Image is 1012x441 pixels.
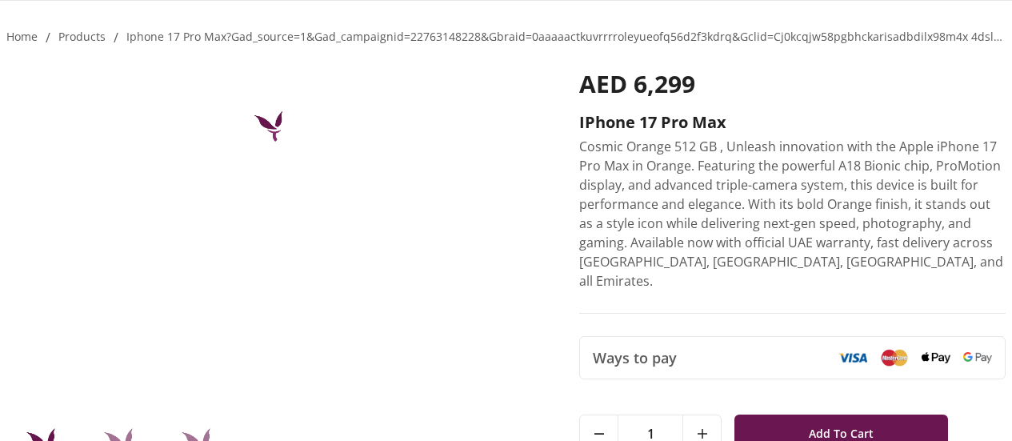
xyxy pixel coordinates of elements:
a: products [58,29,106,44]
img: Google Pay [963,352,992,363]
span: Ways to pay [593,347,677,369]
p: Cosmic Orange 512 GB , Unleash innovation with the Apple iPhone 17 Pro Max in Orange. Featuring t... [579,137,1006,291]
img: Visa [838,352,867,363]
li: / [114,28,118,47]
img: Mastercard [880,349,909,366]
img: Apple Pay [922,352,950,364]
a: Home [6,29,38,44]
span: AED 6,299 [579,67,695,100]
li: / [46,28,50,47]
img: iPhone 17 Pro Max iPhone 17 Pro Max iphone gift Apple iPhone 17 Pro Max Orange – 512GB هدايا ايفون [234,70,314,150]
h2: iPhone 17 Pro Max [579,111,1006,134]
